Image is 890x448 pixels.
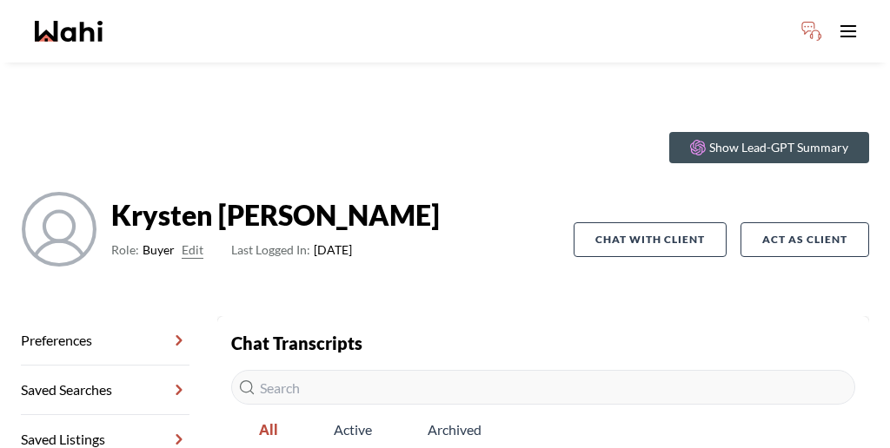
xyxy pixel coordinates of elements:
[231,242,310,257] span: Last Logged In:
[400,412,509,448] span: Archived
[21,366,189,415] a: Saved Searches
[231,240,352,260] span: [DATE]
[574,222,727,257] button: Chat with client
[231,370,855,405] input: Search
[182,240,203,260] button: Edit
[831,14,866,49] button: Toggle open navigation menu
[111,198,440,233] strong: Krysten [PERSON_NAME]
[231,333,362,353] strong: Chat Transcripts
[35,21,103,42] a: Wahi homepage
[231,412,306,448] span: All
[306,412,400,448] span: Active
[709,139,848,156] p: Show Lead-GPT Summary
[143,240,175,260] span: Buyer
[21,316,189,366] a: Preferences
[669,132,869,163] button: Show Lead-GPT Summary
[741,222,869,257] button: Act as Client
[111,240,139,260] span: Role:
